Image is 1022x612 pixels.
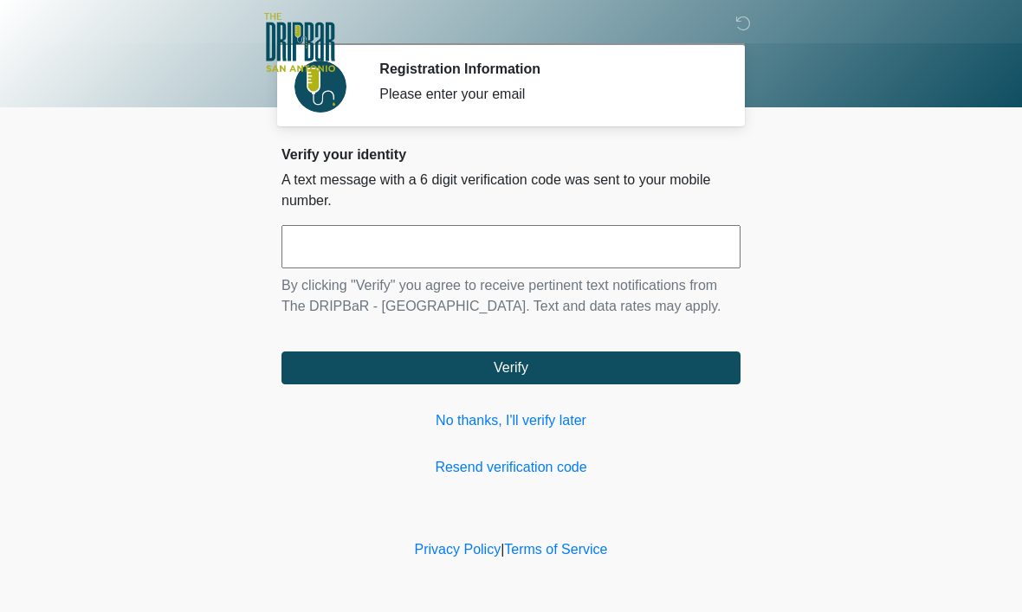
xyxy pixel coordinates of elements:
img: Agent Avatar [294,61,346,113]
button: Verify [281,351,741,384]
a: Terms of Service [504,542,607,557]
a: No thanks, I'll verify later [281,410,741,431]
a: | [501,542,504,557]
a: Privacy Policy [415,542,501,557]
div: Please enter your email [379,84,715,105]
p: A text message with a 6 digit verification code was sent to your mobile number. [281,170,741,211]
p: By clicking "Verify" you agree to receive pertinent text notifications from The DRIPBaR - [GEOGRA... [281,275,741,317]
a: Resend verification code [281,457,741,478]
h2: Verify your identity [281,146,741,163]
img: The DRIPBaR - San Antonio Fossil Creek Logo [264,13,335,74]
